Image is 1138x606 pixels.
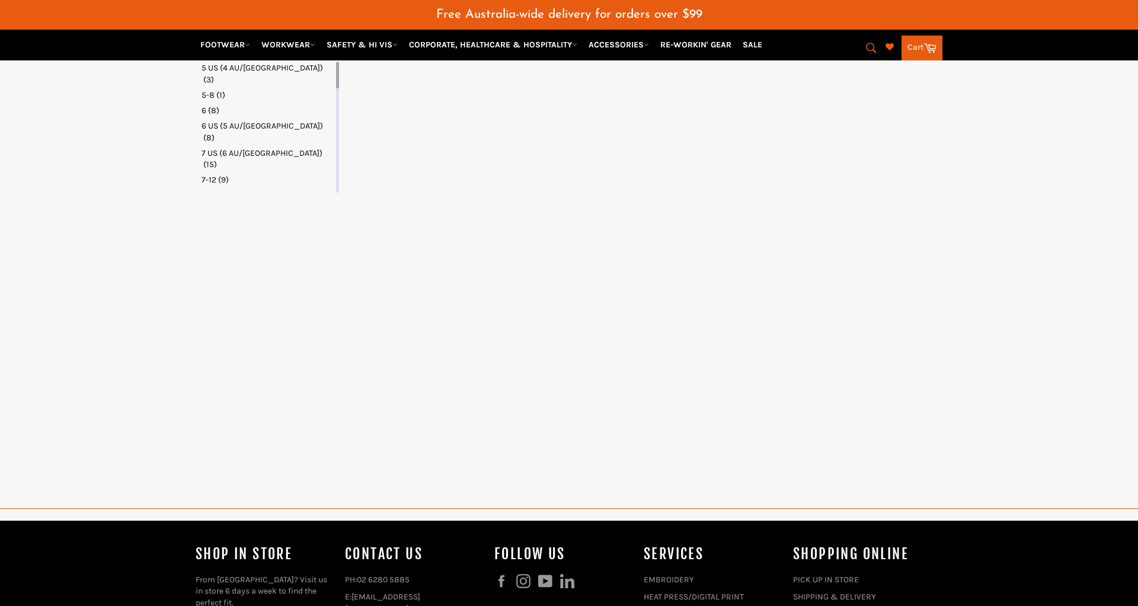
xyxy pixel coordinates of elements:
[196,544,333,564] h4: Shop In Store
[202,190,334,201] a: 8
[202,105,206,116] span: 6
[738,34,767,55] a: SALE
[196,34,255,55] a: FOOTWEAR
[202,89,334,101] a: 5-8
[584,34,654,55] a: ACCESSORIES
[793,592,876,602] a: SHIPPING & DELIVERY
[436,8,702,21] span: Free Australia-wide delivery for orders over $99
[345,574,482,585] p: PH:
[202,191,207,201] span: 8
[202,148,334,171] a: 7 US (6 AU/UK)
[202,174,334,185] a: 7-12
[202,63,323,73] span: 5 US (4 AU/[GEOGRAPHIC_DATA])
[202,90,215,100] span: 5-8
[218,175,229,185] span: (9)
[203,159,217,169] span: (15)
[644,544,781,564] h4: services
[793,575,859,585] a: PICK UP IN STORE
[202,120,334,143] a: 6 US (5 AU/UK)
[208,105,219,116] span: (8)
[216,90,225,100] span: (1)
[203,75,214,85] span: (3)
[404,34,582,55] a: CORPORATE, HEALTHCARE & HOSPITALITY
[494,544,632,564] h4: Follow us
[202,148,322,158] span: 7 US (6 AU/[GEOGRAPHIC_DATA])
[793,544,931,564] h4: SHOPPING ONLINE
[202,62,334,85] a: 5 US (4 AU/UK)
[644,592,744,602] a: HEAT PRESS/DIGITAL PRINT
[202,105,334,116] a: 6
[202,121,323,131] span: 6 US (5 AU/[GEOGRAPHIC_DATA])
[345,544,482,564] h4: Contact Us
[203,133,215,143] span: (8)
[209,191,220,201] span: (8)
[902,36,942,60] a: Cart
[357,575,410,585] a: 02 6280 5885
[202,175,216,185] span: 7-12
[644,575,694,585] a: EMBROIDERY
[322,34,402,55] a: SAFETY & HI VIS
[656,34,736,55] a: RE-WORKIN' GEAR
[257,34,320,55] a: WORKWEAR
